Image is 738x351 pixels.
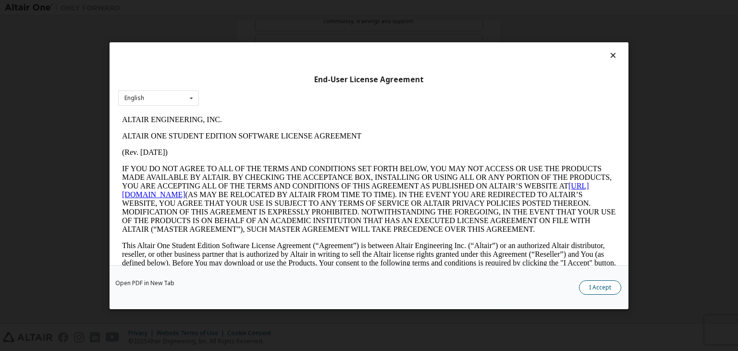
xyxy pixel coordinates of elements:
p: ALTAIR ONE STUDENT EDITION SOFTWARE LICENSE AGREEMENT [4,20,498,29]
p: This Altair One Student Edition Software License Agreement (“Agreement”) is between Altair Engine... [4,130,498,164]
p: ALTAIR ENGINEERING, INC. [4,4,498,13]
button: I Accept [579,280,621,295]
a: Open PDF in New Tab [115,280,174,286]
p: IF YOU DO NOT AGREE TO ALL OF THE TERMS AND CONDITIONS SET FORTH BELOW, YOU MAY NOT ACCESS OR USE... [4,53,498,122]
div: English [124,95,144,101]
a: [URL][DOMAIN_NAME] [4,70,471,87]
div: End-User License Agreement [118,75,620,84]
p: (Rev. [DATE]) [4,37,498,45]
